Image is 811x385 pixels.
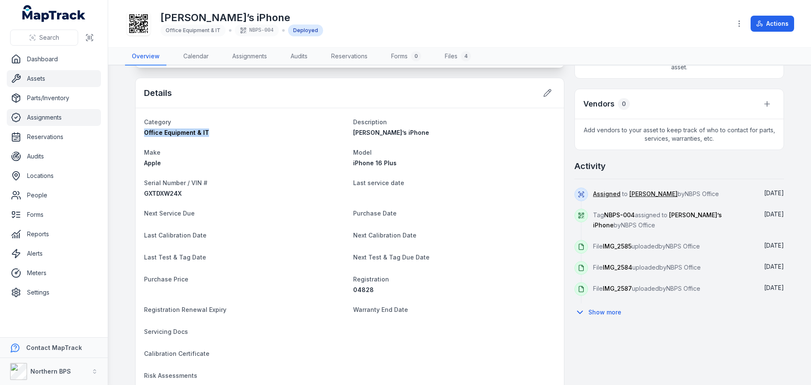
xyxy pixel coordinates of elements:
span: Last Calibration Date [144,232,207,239]
span: Servicing Docs [144,328,188,335]
span: Calibration Certificate [144,350,210,357]
time: 10/10/2025, 2:41:33 pm [764,284,784,291]
span: File uploaded by NBPS Office [593,285,700,292]
span: Next Service Due [144,210,195,217]
h2: Activity [574,160,606,172]
span: File uploaded by NBPS Office [593,243,700,250]
a: Meters [7,265,101,281]
span: [DATE] [764,189,784,197]
strong: Contact MapTrack [26,344,82,351]
a: Reports [7,226,101,243]
button: Show more [574,303,627,321]
h3: Vendors [583,98,615,110]
a: Overview [125,48,166,66]
h2: Details [144,87,172,99]
span: [PERSON_NAME]’s iPhone [353,129,429,136]
span: Registration Renewal Expiry [144,306,226,313]
a: Assets [7,70,101,87]
a: Calendar [177,48,215,66]
time: 10/10/2025, 2:41:41 pm [764,263,784,270]
a: Alerts [7,245,101,262]
a: Parts/Inventory [7,90,101,106]
a: Locations [7,167,101,184]
a: Settings [7,284,101,301]
span: iPhone 16 Plus [353,159,397,167]
a: Dashboard [7,51,101,68]
span: Tag assigned to by NBPS Office [593,211,722,229]
h1: [PERSON_NAME]’s iPhone [161,11,323,25]
a: Assignments [226,48,274,66]
span: Last service date [353,179,404,186]
a: Assigned [593,190,620,198]
span: Registration [353,276,389,283]
span: to by NBPS Office [593,190,719,197]
span: Category [144,118,171,126]
span: Next Test & Tag Due Date [353,254,430,261]
a: Forms0 [384,48,428,66]
span: [DATE] [764,242,784,249]
button: Actions [751,16,794,32]
div: 4 [461,51,471,61]
a: [PERSON_NAME] [629,190,678,198]
span: Office Equipment & IT [166,27,220,33]
span: Description [353,118,387,126]
strong: Northern BPS [30,368,71,375]
button: Search [10,30,78,46]
time: 13/10/2025, 7:14:36 am [764,189,784,197]
span: Serial Number / VIN # [144,179,207,186]
div: NBPS-004 [235,25,279,36]
div: 0 [411,51,421,61]
span: Add vendors to your asset to keep track of who to contact for parts, services, warranties, etc. [575,119,784,150]
span: Next Calibration Date [353,232,416,239]
span: GXTDXW24X [144,190,182,197]
span: Search [39,33,59,42]
a: Reservations [324,48,374,66]
span: Warranty End Date [353,306,408,313]
div: 0 [618,98,630,110]
a: Reservations [7,128,101,145]
a: People [7,187,101,204]
time: 10/10/2025, 2:42:08 pm [764,210,784,218]
a: Audits [284,48,314,66]
a: Files4 [438,48,478,66]
span: [DATE] [764,284,784,291]
time: 10/10/2025, 2:41:42 pm [764,242,784,249]
a: Forms [7,206,101,223]
span: [DATE] [764,263,784,270]
div: Deployed [288,25,323,36]
span: File uploaded by NBPS Office [593,264,701,271]
span: [DATE] [764,210,784,218]
span: Purchase Date [353,210,397,217]
span: Apple [144,159,161,167]
span: Office Equipment & IT [144,129,209,136]
a: MapTrack [22,5,86,22]
span: Risk Assessments [144,372,197,379]
span: Model [353,149,372,156]
span: Make [144,149,161,156]
span: IMG_2587 [603,285,632,292]
span: NBPS-004 [604,211,635,218]
span: IMG_2585 [603,243,631,250]
a: Audits [7,148,101,165]
span: IMG_2584 [603,264,632,271]
span: Purchase Price [144,276,188,283]
span: Last Test & Tag Date [144,254,206,261]
a: Assignments [7,109,101,126]
span: 04828 [353,286,374,293]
